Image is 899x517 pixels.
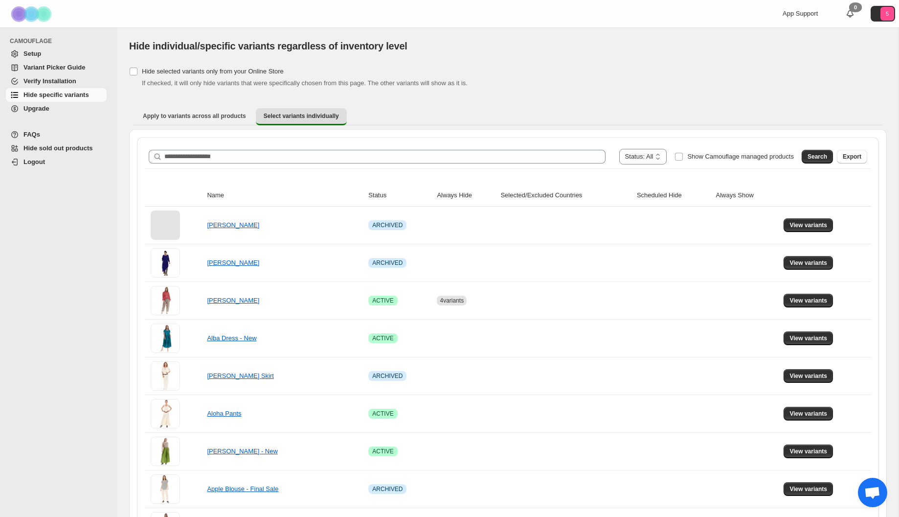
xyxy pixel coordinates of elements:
[784,407,833,421] button: View variants
[204,185,365,207] th: Name
[372,334,393,342] span: ACTIVE
[256,108,347,125] button: Select variants individually
[6,47,107,61] a: Setup
[129,41,407,51] span: Hide individual/specific variants regardless of inventory level
[8,0,57,27] img: Camouflage
[23,105,49,112] span: Upgrade
[372,410,393,418] span: ACTIVE
[372,372,403,380] span: ARCHIVED
[6,88,107,102] a: Hide specific variants
[784,256,833,270] button: View variants
[634,185,713,207] th: Scheduled Hide
[207,447,277,455] a: [PERSON_NAME] - New
[10,37,111,45] span: CAMOUFLAGE
[23,158,45,165] span: Logout
[789,410,827,418] span: View variants
[6,128,107,141] a: FAQs
[784,331,833,345] button: View variants
[808,153,827,161] span: Search
[207,334,256,342] a: Alba Dress - New
[372,221,403,229] span: ARCHIVED
[207,297,259,304] a: [PERSON_NAME]
[713,185,781,207] th: Always Show
[207,410,241,417] a: Aloha Pants
[142,79,468,87] span: If checked, it will only hide variants that were specifically chosen from this page. The other va...
[789,485,827,493] span: View variants
[802,150,833,164] button: Search
[434,185,497,207] th: Always Hide
[783,10,818,17] span: App Support
[880,7,894,21] span: Avatar with initials 5
[687,153,794,160] span: Show Camouflage managed products
[372,485,403,493] span: ARCHIVED
[6,155,107,169] a: Logout
[135,108,254,124] button: Apply to variants across all products
[843,153,861,161] span: Export
[784,369,833,383] button: View variants
[789,334,827,342] span: View variants
[784,218,833,232] button: View variants
[497,185,634,207] th: Selected/Excluded Countries
[784,482,833,496] button: View variants
[789,259,827,267] span: View variants
[207,259,259,266] a: [PERSON_NAME]
[143,112,246,120] span: Apply to variants across all products
[23,131,40,138] span: FAQs
[142,68,284,75] span: Hide selected variants only from your Online Store
[784,294,833,307] button: View variants
[837,150,867,164] button: Export
[207,485,278,493] a: Apple Blouse - Final Sale
[440,297,464,304] span: 4 variants
[6,141,107,155] a: Hide sold out products
[6,61,107,74] a: Variant Picker Guide
[207,372,274,379] a: [PERSON_NAME] Skirt
[372,297,393,305] span: ACTIVE
[858,478,887,507] a: Open chat
[23,50,41,57] span: Setup
[871,6,895,22] button: Avatar with initials 5
[23,64,85,71] span: Variant Picker Guide
[264,112,339,120] span: Select variants individually
[372,259,403,267] span: ARCHIVED
[789,447,827,455] span: View variants
[207,221,259,229] a: [PERSON_NAME]
[886,11,889,17] text: 5
[789,221,827,229] span: View variants
[23,77,76,85] span: Verify Installation
[372,447,393,455] span: ACTIVE
[789,372,827,380] span: View variants
[6,102,107,116] a: Upgrade
[23,91,89,98] span: Hide specific variants
[784,445,833,458] button: View variants
[789,297,827,305] span: View variants
[849,2,862,12] div: 0
[365,185,434,207] th: Status
[845,9,855,19] a: 0
[6,74,107,88] a: Verify Installation
[23,144,93,152] span: Hide sold out products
